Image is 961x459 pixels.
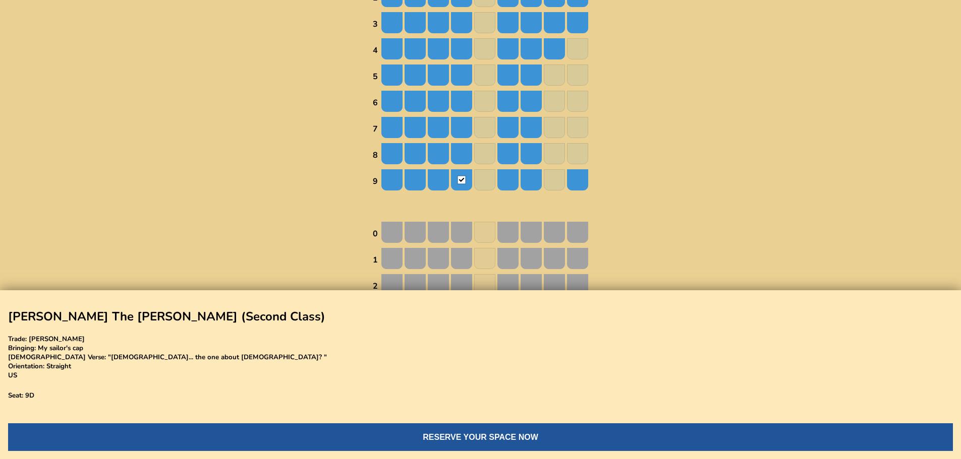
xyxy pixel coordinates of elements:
[372,221,380,246] td: 0
[372,64,380,89] td: 5
[372,116,380,142] td: 7
[8,335,953,344] h5: Trade: [PERSON_NAME]
[372,90,380,115] td: 6
[372,169,380,194] td: 9
[8,371,953,380] h5: US
[372,274,380,299] td: 2
[8,308,953,324] h2: [PERSON_NAME] The [PERSON_NAME] (Second Class)
[372,143,380,168] td: 8
[8,362,953,371] h5: Orientation: Straight
[8,423,953,451] button: RESERVE YOUR SPACE NOW
[372,247,380,273] td: 1
[8,353,953,362] h5: [DEMOGRAPHIC_DATA] Verse: "[DEMOGRAPHIC_DATA]... the one about [DEMOGRAPHIC_DATA]? "
[8,432,953,443] a: RESERVE YOUR SPACE NOW
[8,344,953,353] h5: Bringing: My sailor's cap
[372,38,380,63] td: 4
[372,12,380,37] td: 3
[8,391,953,400] h5: Seat: 9D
